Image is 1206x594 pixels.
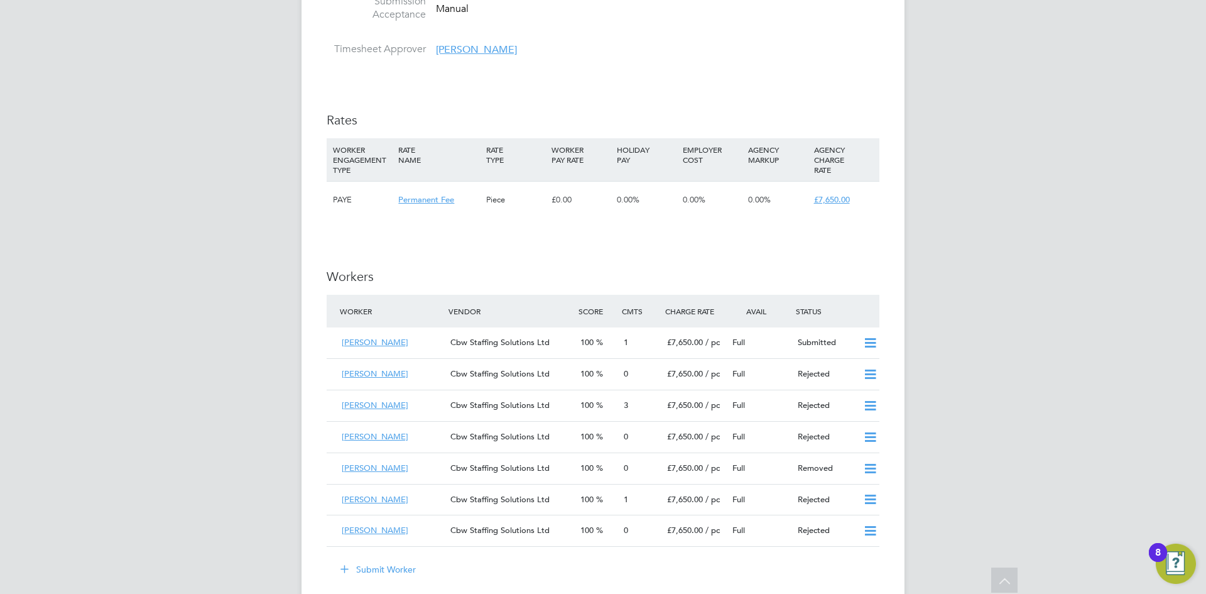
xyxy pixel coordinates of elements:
[732,463,745,473] span: Full
[450,368,550,379] span: Cbw Staffing Solutions Ltd
[342,431,408,442] span: [PERSON_NAME]
[580,494,594,505] span: 100
[683,194,705,205] span: 0.00%
[814,194,850,205] span: £7,650.00
[342,463,408,473] span: [PERSON_NAME]
[342,337,408,348] span: [PERSON_NAME]
[793,520,858,541] div: Rejected
[667,368,703,379] span: £7,650.00
[436,43,517,56] span: [PERSON_NAME]
[624,431,628,442] span: 0
[548,182,614,218] div: £0.00
[483,182,548,218] div: Piece
[450,431,550,442] span: Cbw Staffing Solutions Ltd
[330,182,395,218] div: PAYE
[732,494,745,505] span: Full
[732,431,745,442] span: Full
[705,431,720,442] span: / pc
[705,400,720,410] span: / pc
[327,112,879,128] h3: Rates
[450,400,550,410] span: Cbw Staffing Solutions Ltd
[624,494,628,505] span: 1
[705,494,720,505] span: / pc
[793,427,858,448] div: Rejected
[793,300,879,322] div: Status
[624,400,628,410] span: 3
[705,368,720,379] span: / pc
[327,268,879,285] h3: Workers
[398,194,454,205] span: Permanent Fee
[667,400,703,410] span: £7,650.00
[342,400,408,410] span: [PERSON_NAME]
[450,525,550,536] span: Cbw Staffing Solutions Ltd
[624,463,628,473] span: 0
[337,300,445,322] div: Worker
[436,2,469,14] span: Manual
[580,337,594,348] span: 100
[548,138,614,171] div: WORKER PAY RATE
[445,300,575,322] div: Vendor
[327,43,426,56] label: Timesheet Approver
[705,525,720,536] span: / pc
[680,138,745,171] div: EMPLOYER COST
[624,337,628,348] span: 1
[667,494,703,505] span: £7,650.00
[619,300,662,322] div: Cmts
[662,300,727,322] div: Charge Rate
[617,194,639,205] span: 0.00%
[342,368,408,379] span: [PERSON_NAME]
[793,333,858,353] div: Submitted
[450,463,550,473] span: Cbw Staffing Solutions Ltd
[450,337,550,348] span: Cbw Staffing Solutions Ltd
[330,138,395,181] div: WORKER ENGAGEMENT TYPE
[624,525,628,536] span: 0
[580,525,594,536] span: 100
[1156,544,1196,584] button: Open Resource Center, 8 new notifications
[667,463,703,473] span: £7,650.00
[732,400,745,410] span: Full
[793,395,858,416] div: Rejected
[624,368,628,379] span: 0
[811,138,876,181] div: AGENCY CHARGE RATE
[667,525,703,536] span: £7,650.00
[732,337,745,348] span: Full
[450,494,550,505] span: Cbw Staffing Solutions Ltd
[793,364,858,385] div: Rejected
[483,138,548,171] div: RATE TYPE
[332,559,426,580] button: Submit Worker
[580,400,594,410] span: 100
[580,368,594,379] span: 100
[732,368,745,379] span: Full
[732,525,745,536] span: Full
[727,300,793,322] div: Avail
[667,431,703,442] span: £7,650.00
[793,458,858,479] div: Removed
[1155,553,1161,569] div: 8
[793,490,858,510] div: Rejected
[748,194,771,205] span: 0.00%
[395,138,482,171] div: RATE NAME
[580,431,594,442] span: 100
[580,463,594,473] span: 100
[705,463,720,473] span: / pc
[342,525,408,536] span: [PERSON_NAME]
[745,138,810,171] div: AGENCY MARKUP
[575,300,619,322] div: Score
[667,337,703,348] span: £7,650.00
[342,494,408,505] span: [PERSON_NAME]
[614,138,679,171] div: HOLIDAY PAY
[705,337,720,348] span: / pc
